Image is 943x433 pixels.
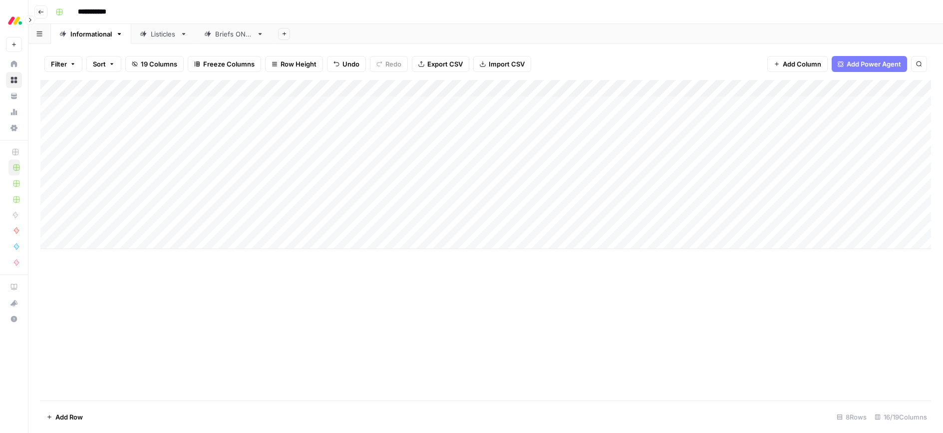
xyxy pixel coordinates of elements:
[847,59,901,69] span: Add Power Agent
[6,295,22,311] button: What's new?
[281,59,316,69] span: Row Height
[188,56,261,72] button: Freeze Columns
[427,59,463,69] span: Export CSV
[44,56,82,72] button: Filter
[93,59,106,69] span: Sort
[215,29,253,39] div: Briefs ONLY
[86,56,121,72] button: Sort
[265,56,323,72] button: Row Height
[385,59,401,69] span: Redo
[6,279,22,295] a: AirOps Academy
[141,59,177,69] span: 19 Columns
[6,104,22,120] a: Usage
[783,59,821,69] span: Add Column
[131,24,196,44] a: Listicles
[125,56,184,72] button: 19 Columns
[40,409,89,425] button: Add Row
[6,72,22,88] a: Browse
[6,8,22,33] button: Workspace: Monday.com
[412,56,469,72] button: Export CSV
[70,29,112,39] div: Informational
[833,409,871,425] div: 8 Rows
[6,11,24,29] img: Monday.com Logo
[151,29,176,39] div: Listicles
[489,59,525,69] span: Import CSV
[196,24,272,44] a: Briefs ONLY
[6,120,22,136] a: Settings
[51,24,131,44] a: Informational
[55,412,83,422] span: Add Row
[473,56,531,72] button: Import CSV
[6,56,22,72] a: Home
[203,59,255,69] span: Freeze Columns
[767,56,828,72] button: Add Column
[6,311,22,327] button: Help + Support
[327,56,366,72] button: Undo
[6,295,21,310] div: What's new?
[370,56,408,72] button: Redo
[832,56,907,72] button: Add Power Agent
[51,59,67,69] span: Filter
[342,59,359,69] span: Undo
[871,409,931,425] div: 16/19 Columns
[6,88,22,104] a: Your Data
